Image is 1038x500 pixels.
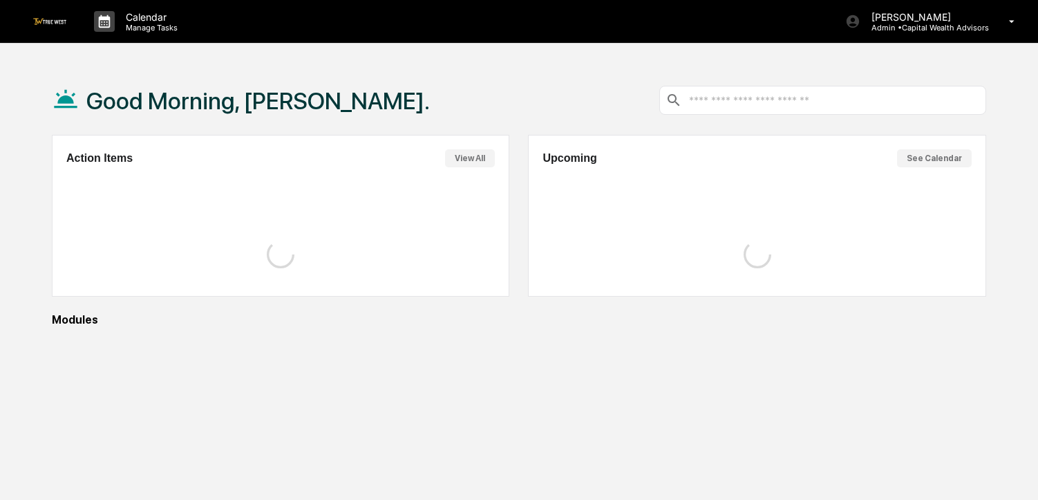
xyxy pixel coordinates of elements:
[115,23,185,33] p: Manage Tasks
[542,152,596,165] h2: Upcoming
[897,149,972,167] button: See Calendar
[33,18,66,24] img: logo
[66,152,133,165] h2: Action Items
[115,11,185,23] p: Calendar
[86,87,430,115] h1: Good Morning, [PERSON_NAME].
[445,149,495,167] button: View All
[860,23,989,33] p: Admin • Capital Wealth Advisors
[52,313,986,326] div: Modules
[860,11,989,23] p: [PERSON_NAME]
